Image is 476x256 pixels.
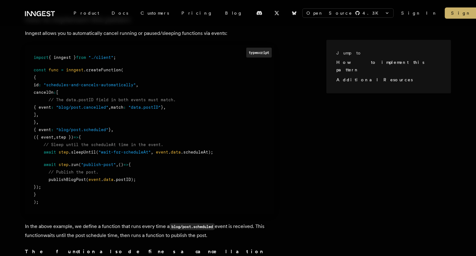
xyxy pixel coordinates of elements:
span: , [108,105,111,110]
span: , [36,112,39,117]
span: { [79,135,81,140]
a: Blog [219,7,249,19]
span: "./client" [89,55,113,60]
a: Additional Resources [336,77,413,82]
span: publishBlogPost [49,177,86,182]
span: Open Source [306,10,353,16]
span: } [34,120,36,125]
span: , [116,162,118,167]
span: "data.postID" [128,105,161,110]
span: = [61,68,64,72]
span: , [163,105,166,110]
span: { [128,162,131,167]
span: 4.3 K [363,10,382,16]
span: "publish-post" [81,162,116,167]
span: { [34,75,36,80]
a: X [270,8,284,18]
span: ({ event [34,135,54,140]
span: await [44,150,56,154]
span: . [168,150,171,154]
span: import [34,55,49,60]
span: data [103,177,113,182]
span: , [151,150,153,154]
span: ( [86,177,89,182]
span: : [123,105,126,110]
span: step [59,150,69,154]
div: Product [67,7,105,19]
span: , [54,135,56,140]
span: // Sleep until the scheduleAt time in the event. [44,142,163,147]
span: ( [121,68,123,72]
span: inngest [66,68,84,72]
span: , [36,120,39,125]
span: [ [56,90,59,95]
span: ( [96,150,99,154]
span: "blog/post.cancelled" [56,105,108,110]
span: } [161,105,163,110]
span: .sleepUntil [69,150,96,154]
span: .postID); [113,177,136,182]
div: typescript [246,48,272,57]
a: Docs [105,7,134,19]
span: . [101,177,103,182]
span: "schedules-and-cancels-automatically" [44,83,136,87]
span: () [118,162,123,167]
a: Pricing [175,7,219,19]
p: In the above example, we define a function that runs every time a event is received. This functio... [25,222,274,240]
span: , [136,83,138,87]
span: event [156,150,168,154]
span: { inngest } [49,55,76,60]
span: await [44,162,56,167]
span: : [54,90,56,95]
span: .scheduleAt); [181,150,213,154]
span: => [74,135,79,140]
span: event [89,177,101,182]
span: { event [34,105,51,110]
span: // The data.postID field in both events must match. [49,97,176,102]
span: ( [79,162,81,167]
h3: Jump to [336,50,436,56]
a: Discord [252,8,266,18]
span: cancelOn [34,90,54,95]
a: How to implement this pattern [336,60,424,72]
span: data [171,150,181,154]
span: ); [34,200,39,204]
p: Inngest allows you to automatically cancel running or paused/sleeping functions via events: [25,29,274,38]
span: }); [34,185,41,189]
span: match [111,105,123,110]
span: "blog/post.scheduled" [56,127,108,132]
span: .createFunction [84,68,121,72]
span: .run [69,162,79,167]
a: Bluesky [287,8,301,18]
code: blog/post.scheduled [170,223,215,230]
span: } [34,192,36,197]
span: } [108,127,111,132]
span: const [34,68,46,72]
span: from [76,55,86,60]
span: : [51,127,54,132]
span: => [123,162,128,167]
span: "wait-for-scheduleAt" [99,150,151,154]
span: ] [34,112,36,117]
span: : [51,105,54,110]
span: { event [34,127,51,132]
span: ; [113,55,116,60]
span: func [49,68,59,72]
span: id [34,83,39,87]
span: step }) [56,135,74,140]
a: Sign In [401,10,437,16]
a: Customers [134,7,175,19]
span: , [111,127,113,132]
span: // Publish the post. [49,170,99,174]
span: : [39,83,41,87]
span: step [59,162,69,167]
